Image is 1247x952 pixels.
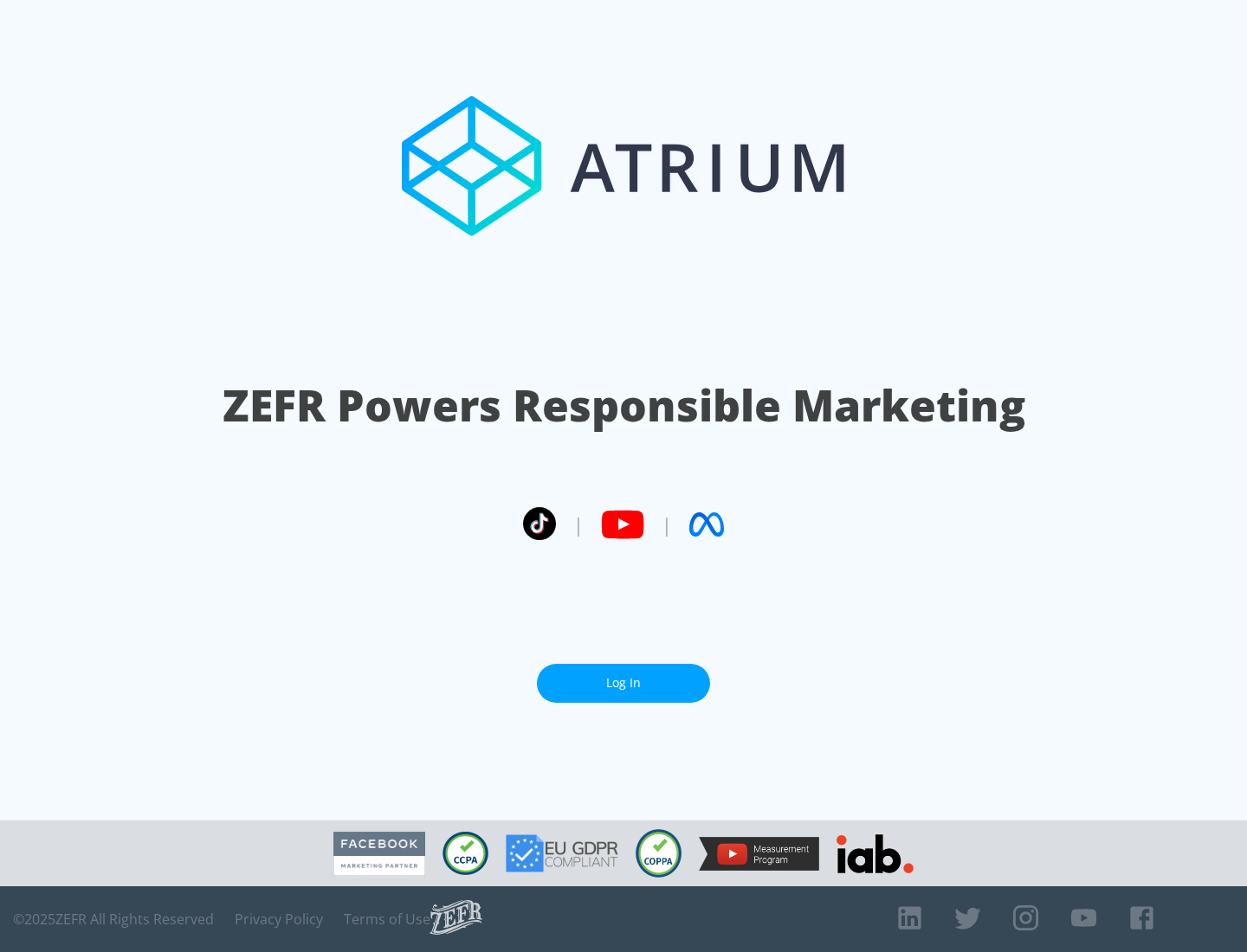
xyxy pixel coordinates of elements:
a: Privacy Policy [235,910,323,928]
img: YouTube Measurement Program [699,837,819,871]
h1: ZEFR Powers Responsible Marketing [223,376,1025,435]
a: Log In [537,664,710,703]
img: CCPA Compliant [443,832,488,875]
a: Terms of Use [344,910,430,928]
span: | [662,511,672,537]
span: © 2025 ZEFR All Rights Reserved [13,910,214,928]
img: COPPA Compliant [636,829,682,878]
span: | [573,511,584,537]
img: IAB [837,834,914,873]
img: GDPR Compliant [506,834,618,872]
img: Facebook Marketing Partner [333,832,425,876]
